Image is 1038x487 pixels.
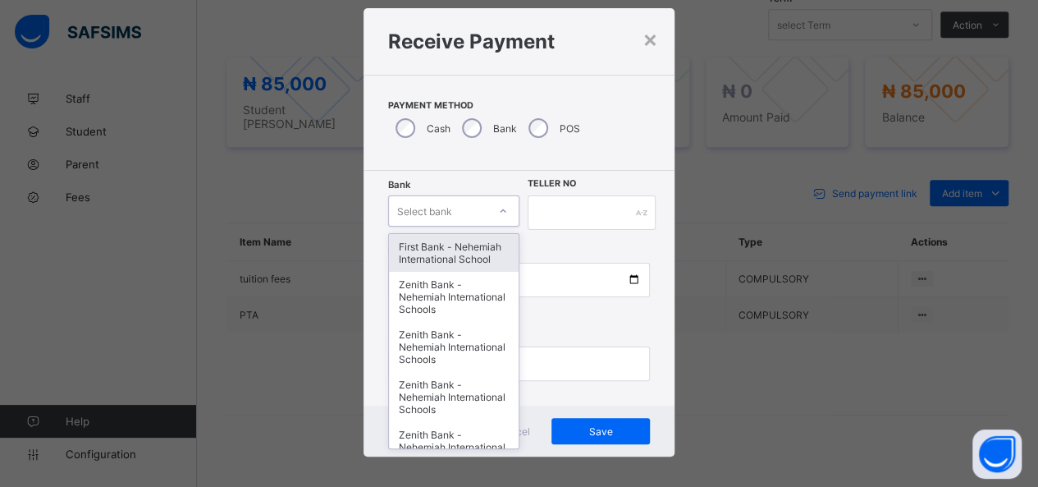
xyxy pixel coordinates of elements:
[389,372,519,422] div: Zenith Bank - Nehemiah International Schools
[642,25,658,53] div: ×
[389,322,519,372] div: Zenith Bank - Nehemiah International Schools
[528,178,576,189] label: Teller No
[493,122,517,135] label: Bank
[388,100,651,111] span: Payment Method
[389,272,519,322] div: Zenith Bank - Nehemiah International Schools
[560,122,580,135] label: POS
[388,179,410,191] span: Bank
[389,234,519,272] div: First Bank - Nehemiah International School
[972,430,1022,479] button: Open asap
[397,195,452,227] div: Select bank
[427,122,450,135] label: Cash
[388,30,651,53] h1: Receive Payment
[564,425,638,438] span: Save
[389,422,519,472] div: Zenith Bank - Nehemiah International Schools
